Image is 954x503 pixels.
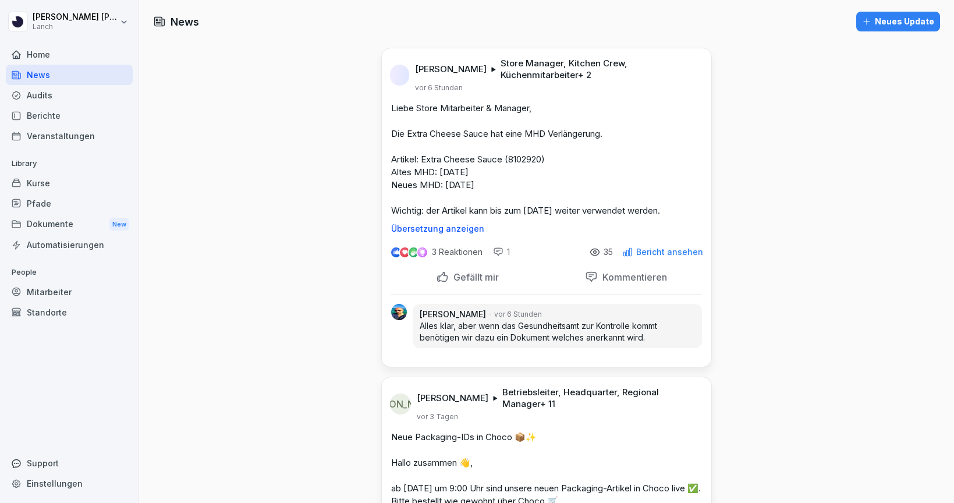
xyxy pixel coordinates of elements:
[417,392,488,404] p: [PERSON_NAME]
[6,214,133,235] div: Dokumente
[432,247,483,257] p: 3 Reaktionen
[417,412,458,421] p: vor 3 Tagen
[6,263,133,282] p: People
[390,394,411,415] div: [PERSON_NAME]
[390,65,409,86] img: t11hid2jppelx39d7ll7vo2q.png
[420,320,695,343] p: Alles klar, aber wenn das Gesundheitsamt zur Kontrolle kommt benötigen wir dazu ein Dokument welc...
[415,63,487,75] p: [PERSON_NAME]
[392,247,401,257] img: like
[6,302,133,323] a: Standorte
[109,218,129,231] div: New
[501,58,697,81] p: Store Manager, Kitchen Crew, Küchenmitarbeiter + 2
[604,247,613,257] p: 35
[6,282,133,302] a: Mitarbeiter
[171,14,199,30] h1: News
[6,65,133,85] a: News
[6,193,133,214] a: Pfade
[6,235,133,255] a: Automatisierungen
[6,214,133,235] a: DokumenteNew
[391,304,407,320] img: hzqz3zo5qa3zxyxaqjiqoiqn.png
[33,12,118,22] p: [PERSON_NAME] [PERSON_NAME]
[400,248,409,257] img: love
[856,12,940,31] button: Neues Update
[409,247,419,257] img: celebrate
[6,85,133,105] a: Audits
[6,473,133,494] a: Einstellungen
[6,126,133,146] a: Veranstaltungen
[6,44,133,65] a: Home
[391,102,702,217] p: Liebe Store Mitarbeiter & Manager, Die Extra Cheese Sauce hat eine MHD Verlängerung. Artikel: Ext...
[391,224,702,233] p: Übersetzung anzeigen
[598,271,667,283] p: Kommentieren
[6,105,133,126] a: Berichte
[6,453,133,473] div: Support
[862,15,934,28] div: Neues Update
[6,173,133,193] a: Kurse
[420,309,486,320] p: [PERSON_NAME]
[417,247,427,257] img: inspiring
[6,154,133,173] p: Library
[502,387,697,410] p: Betriebsleiter, Headquarter, Regional Manager + 11
[494,309,542,320] p: vor 6 Stunden
[415,83,463,93] p: vor 6 Stunden
[493,246,510,258] div: 1
[449,271,499,283] p: Gefällt mir
[33,23,118,31] p: Lanch
[636,247,703,257] p: Bericht ansehen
